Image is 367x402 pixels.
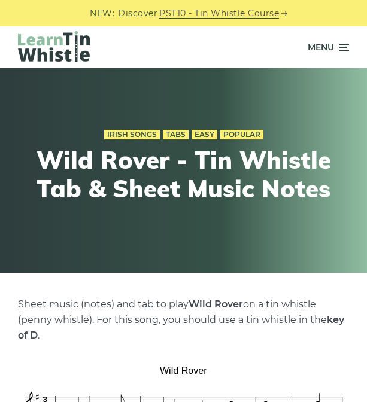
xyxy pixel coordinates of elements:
span: Menu [308,32,334,62]
p: Sheet music (notes) and tab to play on a tin whistle (penny whistle). For this song, you should u... [18,297,349,343]
a: Tabs [163,130,189,139]
a: Easy [192,130,217,139]
h1: Wild Rover - Tin Whistle Tab & Sheet Music Notes [24,145,343,203]
a: Popular [220,130,263,139]
a: Irish Songs [104,130,160,139]
strong: Wild Rover [189,299,243,310]
img: LearnTinWhistle.com [18,31,90,62]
